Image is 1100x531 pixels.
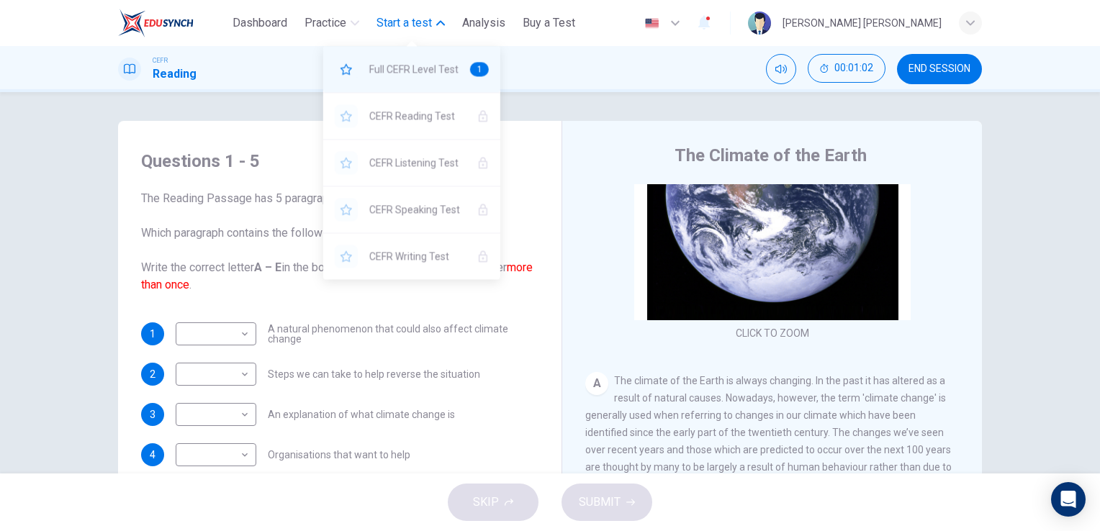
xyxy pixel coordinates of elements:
div: YOU NEED A LICENSE TO ACCESS THIS CONTENT [323,93,500,139]
a: ELTC logo [118,9,227,37]
button: Start a test [371,10,451,36]
span: CEFR Writing Test [369,248,466,265]
b: A – E [254,260,281,274]
span: Practice [305,14,346,32]
button: Practice [299,10,365,36]
div: YOU NEED A LICENSE TO ACCESS THIS CONTENT [323,186,500,232]
button: END SESSION [897,54,982,84]
span: Organisations that want to help [268,450,410,460]
span: CEFR [153,55,168,65]
span: Start a test [377,14,432,32]
span: 3 [150,409,155,419]
span: CEFR Listening Test [369,154,466,171]
span: Analysis [462,14,505,32]
div: [PERSON_NAME] [PERSON_NAME] [783,14,942,32]
div: A [585,372,608,395]
h1: Reading [153,65,197,83]
button: Buy a Test [517,10,581,36]
span: 1 [150,329,155,339]
span: Steps we can take to help reverse the situation [268,369,480,379]
img: ELTC logo [118,9,194,37]
span: CEFR Reading Test [369,107,466,124]
img: en [643,18,661,29]
span: A natural phenomenon that could also affect climate change [268,324,538,344]
img: Profile picture [748,12,771,35]
div: Hide [808,54,885,84]
span: The Reading Passage has 5 paragraphs, . Which paragraph contains the following information? Write... [141,190,538,294]
button: 00:01:02 [808,54,885,83]
div: YOU NEED A LICENSE TO ACCESS THIS CONTENT [323,233,500,279]
div: Open Intercom Messenger [1051,482,1086,517]
span: CEFR Speaking Test [369,201,466,218]
div: Mute [766,54,796,84]
span: 00:01:02 [834,63,873,74]
h4: The Climate of the Earth [675,144,867,167]
span: 4 [150,450,155,460]
button: Dashboard [227,10,293,36]
div: 1 [470,62,489,76]
div: YOU NEED A LICENSE TO ACCESS THIS CONTENT [323,140,500,186]
span: END SESSION [909,63,970,75]
span: Full CEFR Level Test [369,60,459,78]
span: An explanation of what climate change is [268,409,455,419]
h4: Questions 1 - 5 [141,150,538,173]
button: Analysis [456,10,511,36]
span: Buy a Test [523,14,575,32]
span: Dashboard [233,14,287,32]
span: 2 [150,369,155,379]
div: Full CEFR Level Test1 [323,46,500,92]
